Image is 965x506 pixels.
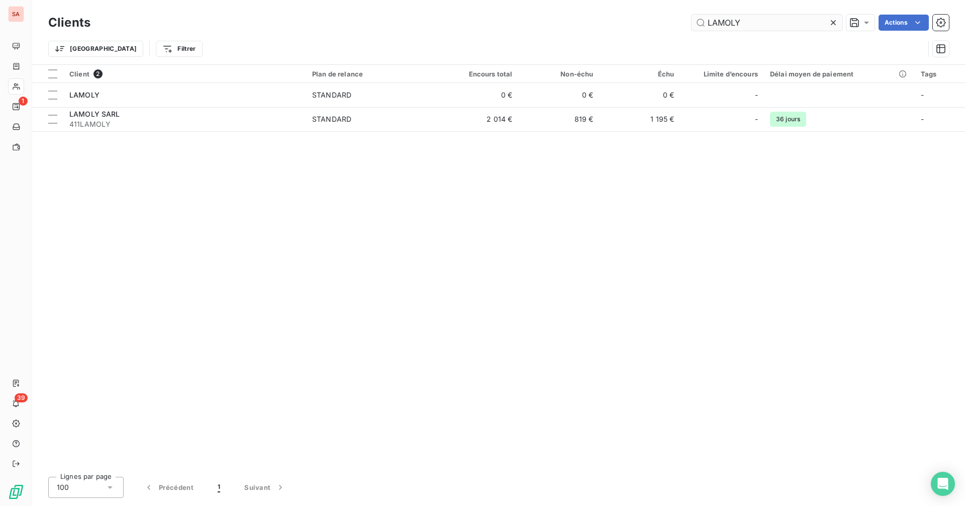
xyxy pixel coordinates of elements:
[438,107,519,131] td: 2 014 €
[770,70,909,78] div: Délai moyen de paiement
[312,70,432,78] div: Plan de relance
[48,14,90,32] h3: Clients
[692,15,842,31] input: Rechercher
[312,114,351,124] div: STANDARD
[921,70,959,78] div: Tags
[15,393,28,402] span: 39
[69,119,300,129] span: 411LAMOLY
[232,477,298,498] button: Suivant
[518,83,599,107] td: 0 €
[218,482,220,492] span: 1
[206,477,232,498] button: 1
[686,70,758,78] div: Limite d’encours
[770,112,806,127] span: 36 jours
[19,97,28,106] span: 1
[57,482,69,492] span: 100
[518,107,599,131] td: 819 €
[921,115,924,123] span: -
[438,83,519,107] td: 0 €
[921,91,924,99] span: -
[48,41,143,57] button: [GEOGRAPHIC_DATA]
[69,70,89,78] span: Client
[524,70,593,78] div: Non-échu
[755,114,758,124] span: -
[69,91,100,99] span: LAMOLY
[312,90,351,100] div: STANDARD
[132,477,206,498] button: Précédent
[69,110,120,118] span: LAMOLY SARL
[93,69,103,78] span: 2
[8,484,24,500] img: Logo LeanPay
[599,107,680,131] td: 1 195 €
[931,472,955,496] div: Open Intercom Messenger
[444,70,513,78] div: Encours total
[605,70,674,78] div: Échu
[755,90,758,100] span: -
[8,6,24,22] div: SA
[599,83,680,107] td: 0 €
[879,15,929,31] button: Actions
[156,41,202,57] button: Filtrer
